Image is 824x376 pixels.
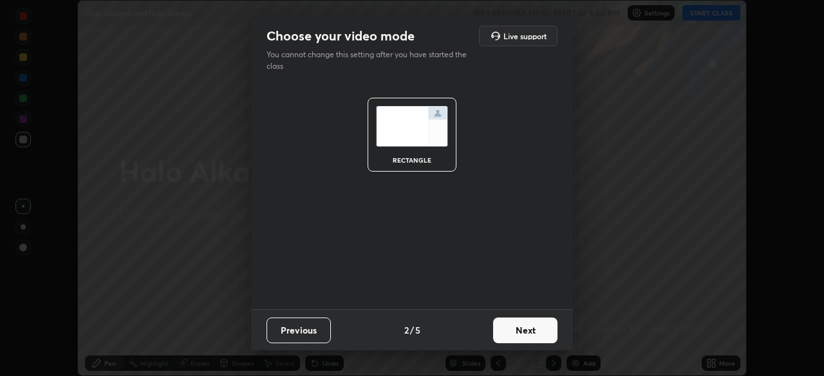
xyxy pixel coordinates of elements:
[415,323,420,337] h4: 5
[386,157,438,163] div: rectangle
[410,323,414,337] h4: /
[267,318,331,343] button: Previous
[376,106,448,147] img: normalScreenIcon.ae25ed63.svg
[267,28,415,44] h2: Choose your video mode
[503,32,547,40] h5: Live support
[404,323,409,337] h4: 2
[267,49,475,72] p: You cannot change this setting after you have started the class
[493,318,557,343] button: Next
